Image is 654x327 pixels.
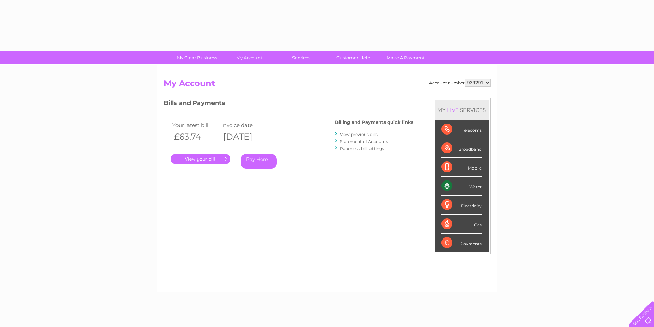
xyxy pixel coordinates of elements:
[335,120,413,125] h4: Billing and Payments quick links
[164,98,413,110] h3: Bills and Payments
[220,130,269,144] th: [DATE]
[221,51,277,64] a: My Account
[241,154,277,169] a: Pay Here
[441,215,482,234] div: Gas
[340,139,388,144] a: Statement of Accounts
[171,120,220,130] td: Your latest bill
[429,79,491,87] div: Account number
[273,51,330,64] a: Services
[340,146,384,151] a: Paperless bill settings
[441,158,482,177] div: Mobile
[164,79,491,92] h2: My Account
[325,51,382,64] a: Customer Help
[220,120,269,130] td: Invoice date
[340,132,378,137] a: View previous bills
[441,139,482,158] div: Broadband
[171,130,220,144] th: £63.74
[441,196,482,214] div: Electricity
[171,154,230,164] a: .
[441,177,482,196] div: Water
[377,51,434,64] a: Make A Payment
[441,234,482,252] div: Payments
[446,107,460,113] div: LIVE
[435,100,489,120] div: MY SERVICES
[169,51,225,64] a: My Clear Business
[441,120,482,139] div: Telecoms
